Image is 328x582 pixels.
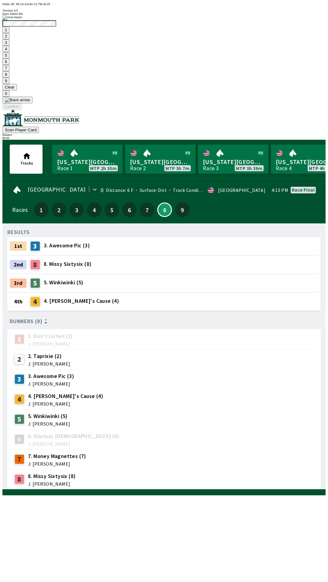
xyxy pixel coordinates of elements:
span: [GEOGRAPHIC_DATA] [28,187,86,192]
button: 8 [2,71,9,78]
button: Scan Player Card [2,127,39,133]
button: 9 [175,202,190,217]
span: Runners (8) [10,319,42,324]
a: [US_STATE][GEOGRAPHIC_DATA]Race 3MTP 3h 39m [198,145,268,174]
span: [US_STATE][GEOGRAPHIC_DATA] [57,158,118,166]
span: 5. Winkiwinki (5) [28,412,70,420]
div: Race 4 [276,166,292,171]
div: 4 [30,297,40,306]
span: 4. [PERSON_NAME]'s Cause (4) [28,392,103,400]
span: J: [PERSON_NAME] [28,461,86,466]
span: J: [PERSON_NAME] [28,441,119,446]
button: Clear [2,84,17,90]
div: Public ID: [2,2,326,6]
button: 5 [2,52,9,59]
img: Back arrow [5,98,30,102]
button: 2 [52,202,66,217]
span: 3 [71,208,82,212]
div: 6 [15,434,24,444]
span: J: [PERSON_NAME] [28,421,70,426]
div: 4th [10,297,27,306]
span: 4:13 PM [272,188,288,192]
span: 1 [36,208,47,212]
div: Version 1.4.0 [2,9,326,12]
span: Surface: Dirt [133,187,167,193]
span: Tracks [20,160,33,166]
div: 5 [30,278,40,288]
span: 3. Awesome Pic (3) [28,372,74,380]
div: 5 [15,414,24,424]
button: 7 [2,65,9,71]
span: MTP 2h 35m [90,166,117,171]
span: 5 [106,208,118,212]
span: 8 [159,208,170,211]
span: 3. Awesome Pic (3) [44,242,90,249]
div: 3 [30,241,40,251]
button: 4 [87,202,101,217]
div: 8 [15,474,24,484]
span: 1. Don't Listen (1) [28,332,73,340]
span: 4. [PERSON_NAME]'s Cause (4) [44,297,119,305]
span: [US_STATE][GEOGRAPHIC_DATA] [130,158,191,166]
span: 6. Glorious [DEMOGRAPHIC_DATA] (6) [28,432,119,440]
img: venue logo [2,110,79,126]
span: 7. Money Magnettes (7) [28,452,86,460]
div: 2 [15,354,24,364]
span: 7 [141,208,153,212]
div: 1 [15,334,24,344]
img: close button [2,15,22,20]
button: 7 [140,202,154,217]
div: Enter Admin Pin [2,12,326,15]
button: 1 [2,27,9,33]
span: 9 [176,208,188,212]
span: 4 [88,208,100,212]
button: 6 [2,59,9,65]
span: J: [PERSON_NAME] [28,481,76,486]
div: Runners (8) [10,318,318,324]
span: J: [PERSON_NAME] [28,401,103,406]
div: 7 [15,454,24,464]
div: Race 3 [203,166,219,171]
span: Distance: 6 F [106,187,133,193]
a: [US_STATE][GEOGRAPHIC_DATA]Race 2MTP 3h 7m [125,145,196,174]
div: $ 0.00 [2,136,326,140]
button: 3 [69,202,84,217]
div: RESULTS [7,230,30,235]
div: Race 2 [130,166,146,171]
span: 5. Winkiwinki (5) [44,279,84,286]
div: [GEOGRAPHIC_DATA] [218,188,265,192]
span: Track Condition: Firm [167,187,220,193]
span: 2 [53,208,65,212]
span: NLG6-AAAU-LL7M-4GJX [16,2,50,6]
div: 1st [10,241,27,251]
div: 4 [15,394,24,404]
button: Confirm [2,103,22,110]
div: 2nd [10,260,27,269]
div: 8 [30,260,40,269]
a: [US_STATE][GEOGRAPHIC_DATA]Race 1MTP 2h 35m [52,145,123,174]
button: 5 [104,202,119,217]
button: 0 [2,90,9,97]
button: 6 [122,202,137,217]
button: 9 [2,78,9,84]
span: 6 [124,208,135,212]
button: 3 [2,39,9,46]
button: Tracks [10,145,43,174]
span: 2. Taprixie (2) [28,352,70,360]
div: Races [12,207,28,212]
button: 4 [2,46,9,52]
button: 1 [34,202,49,217]
button: 2 [2,33,9,39]
button: 8 [157,202,172,217]
span: 8. Missy Sixtysix (8) [44,260,91,268]
div: Race final [292,187,315,192]
span: MTP 3h 39m [236,166,262,171]
span: J: [PERSON_NAME] [28,361,70,366]
div: 3rd [10,278,27,288]
div: Race 1 [57,166,73,171]
span: MTP 3h 7m [166,166,190,171]
span: [US_STATE][GEOGRAPHIC_DATA] [203,158,264,166]
span: J: [PERSON_NAME] [28,381,74,386]
div: 0 [101,188,104,192]
span: 8. Missy Sixtysix (8) [28,472,76,480]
